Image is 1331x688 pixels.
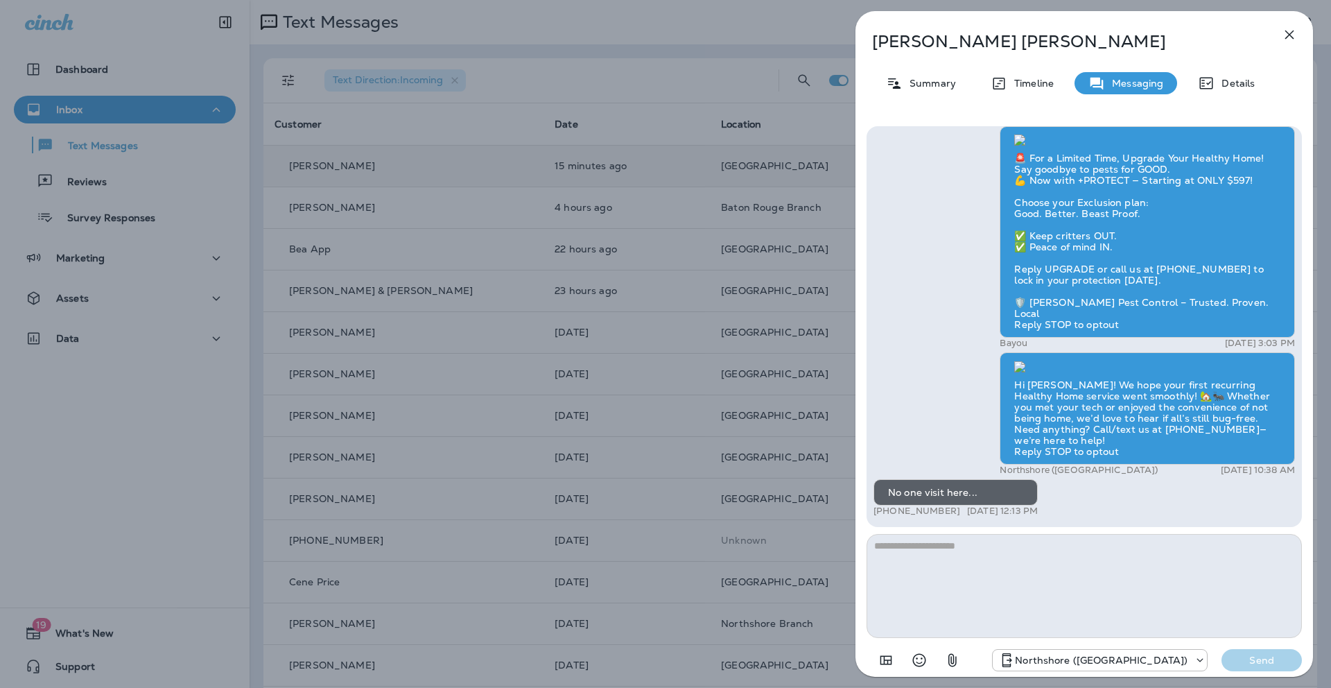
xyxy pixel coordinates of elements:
[1221,465,1295,476] p: [DATE] 10:38 AM
[1000,126,1295,338] div: 🚨 For a Limited Time, Upgrade Your Healthy Home! Say goodbye to pests for GOOD. 💪 Now with +PROTE...
[1215,78,1255,89] p: Details
[1000,338,1027,349] p: Bayou
[1015,655,1188,666] p: Northshore ([GEOGRAPHIC_DATA])
[1105,78,1163,89] p: Messaging
[872,32,1251,51] p: [PERSON_NAME] [PERSON_NAME]
[872,646,900,674] button: Add in a premade template
[1225,338,1295,349] p: [DATE] 3:03 PM
[873,479,1038,506] div: No one visit here...
[873,506,960,517] p: [PHONE_NUMBER]
[1014,361,1025,372] img: twilio-download
[967,506,1038,517] p: [DATE] 12:13 PM
[993,652,1207,669] div: +1 (985) 603-7378
[903,78,956,89] p: Summary
[1007,78,1054,89] p: Timeline
[905,646,933,674] button: Select an emoji
[1000,352,1295,465] div: Hi [PERSON_NAME]! We hope your first recurring Healthy Home service went smoothly! 🏡🐜 Whether you...
[1014,135,1025,146] img: twilio-download
[1000,465,1158,476] p: Northshore ([GEOGRAPHIC_DATA])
